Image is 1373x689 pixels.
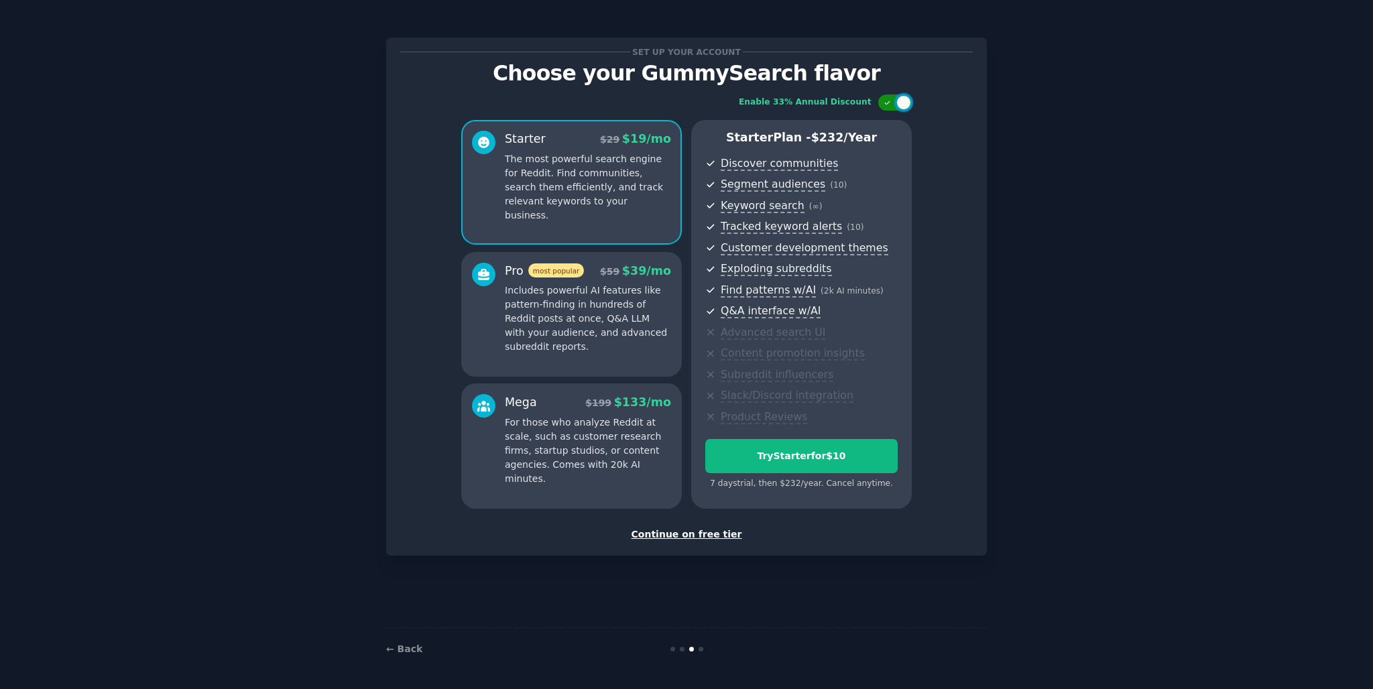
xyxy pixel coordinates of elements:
[505,394,537,411] div: Mega
[705,478,898,490] div: 7 days trial, then $ 232 /year . Cancel anytime.
[705,439,898,473] button: TryStarterfor$10
[630,45,743,59] span: Set up your account
[505,152,671,223] p: The most powerful search engine for Reddit. Find communities, search them efficiently, and track ...
[505,416,671,486] p: For those who analyze Reddit at scale, such as customer research firms, startup studios, or conte...
[505,131,546,147] div: Starter
[739,97,872,109] div: Enable 33% Annual Discount
[622,264,671,277] span: $ 39 /mo
[386,643,422,654] a: ← Back
[721,368,833,382] span: Subreddit influencers
[706,449,897,463] div: Try Starter for $10
[721,326,825,340] span: Advanced search UI
[721,284,816,298] span: Find patterns w/AI
[721,389,853,403] span: Slack/Discord integration
[721,199,804,213] span: Keyword search
[505,263,584,279] div: Pro
[721,178,825,192] span: Segment audiences
[809,202,823,211] span: ( ∞ )
[400,527,973,542] div: Continue on free tier
[600,134,619,145] span: $ 29
[721,410,807,424] span: Product Reviews
[821,286,884,296] span: ( 2k AI minutes )
[830,180,847,190] span: ( 10 )
[721,220,842,234] span: Tracked keyword alerts
[705,129,898,146] p: Starter Plan -
[721,262,831,276] span: Exploding subreddits
[622,132,671,145] span: $ 19 /mo
[585,397,611,408] span: $ 199
[528,263,585,277] span: most popular
[614,395,671,409] span: $ 133 /mo
[847,223,863,232] span: ( 10 )
[721,241,888,255] span: Customer development themes
[505,284,671,354] p: Includes powerful AI features like pattern-finding in hundreds of Reddit posts at once, Q&A LLM w...
[811,131,877,144] span: $ 232 /year
[721,304,821,318] span: Q&A interface w/AI
[721,347,865,361] span: Content promotion insights
[721,157,838,171] span: Discover communities
[600,266,619,277] span: $ 59
[400,62,973,85] p: Choose your GummySearch flavor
